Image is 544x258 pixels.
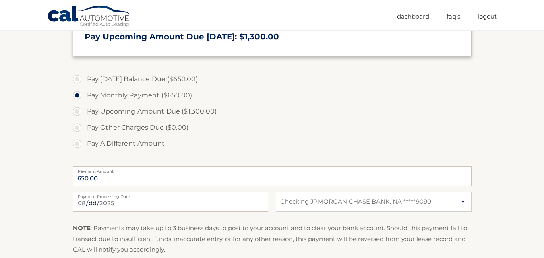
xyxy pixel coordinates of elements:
[73,223,472,255] p: : Payments may take up to 3 business days to post to your account and to clear your bank account....
[73,120,472,136] label: Pay Other Charges Due ($0.00)
[73,166,472,186] input: Payment Amount
[447,10,460,23] a: FAQ's
[73,71,472,87] label: Pay [DATE] Balance Due ($650.00)
[73,136,472,152] label: Pay A Different Amount
[73,192,268,212] input: Payment Date
[73,166,472,173] label: Payment Amount
[478,10,497,23] a: Logout
[85,32,460,42] h3: Pay Upcoming Amount Due [DATE]: $1,300.00
[73,192,268,198] label: Payment Processing Date
[73,103,472,120] label: Pay Upcoming Amount Due ($1,300.00)
[73,87,472,103] label: Pay Monthly Payment ($650.00)
[397,10,429,23] a: Dashboard
[73,224,91,232] strong: NOTE
[47,5,132,29] a: Cal Automotive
